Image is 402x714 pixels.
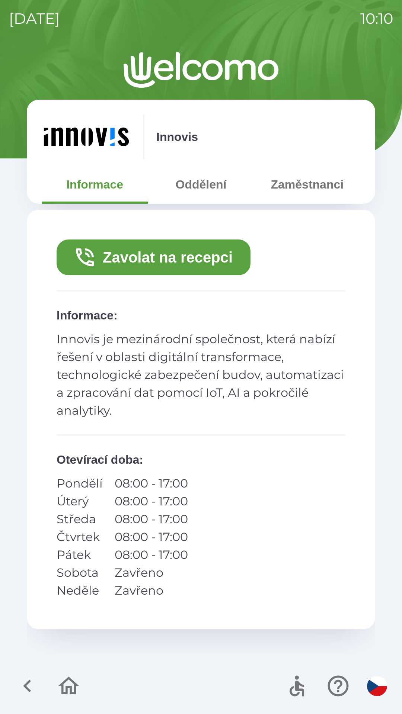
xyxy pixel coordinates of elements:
[57,330,345,419] p: Innovis je mezinárodní společnost, která nabízí řešení v oblasti digitální transformace, technolo...
[57,306,345,324] p: Informace :
[115,475,188,492] p: 08:00 - 17:00
[115,546,188,564] p: 08:00 - 17:00
[254,171,360,198] button: Zaměstnanci
[360,7,393,30] p: 10:10
[42,171,148,198] button: Informace
[148,171,254,198] button: Oddělení
[57,492,103,510] p: Úterý
[57,510,103,528] p: Středa
[57,451,345,469] p: Otevírací doba :
[42,115,131,159] img: e7730186-ed2b-42de-8146-b93b67ad584c.png
[115,582,188,599] p: Zavřeno
[115,528,188,546] p: 08:00 - 17:00
[57,239,251,275] button: Zavolat na recepci
[9,7,60,30] p: [DATE]
[156,128,198,146] p: Innovis
[115,510,188,528] p: 08:00 - 17:00
[115,564,188,582] p: Zavřeno
[115,492,188,510] p: 08:00 - 17:00
[57,528,103,546] p: Čtvrtek
[57,582,103,599] p: Neděle
[367,676,387,696] img: cs flag
[57,546,103,564] p: Pátek
[57,564,103,582] p: Sobota
[57,475,103,492] p: Pondělí
[27,52,375,88] img: Logo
